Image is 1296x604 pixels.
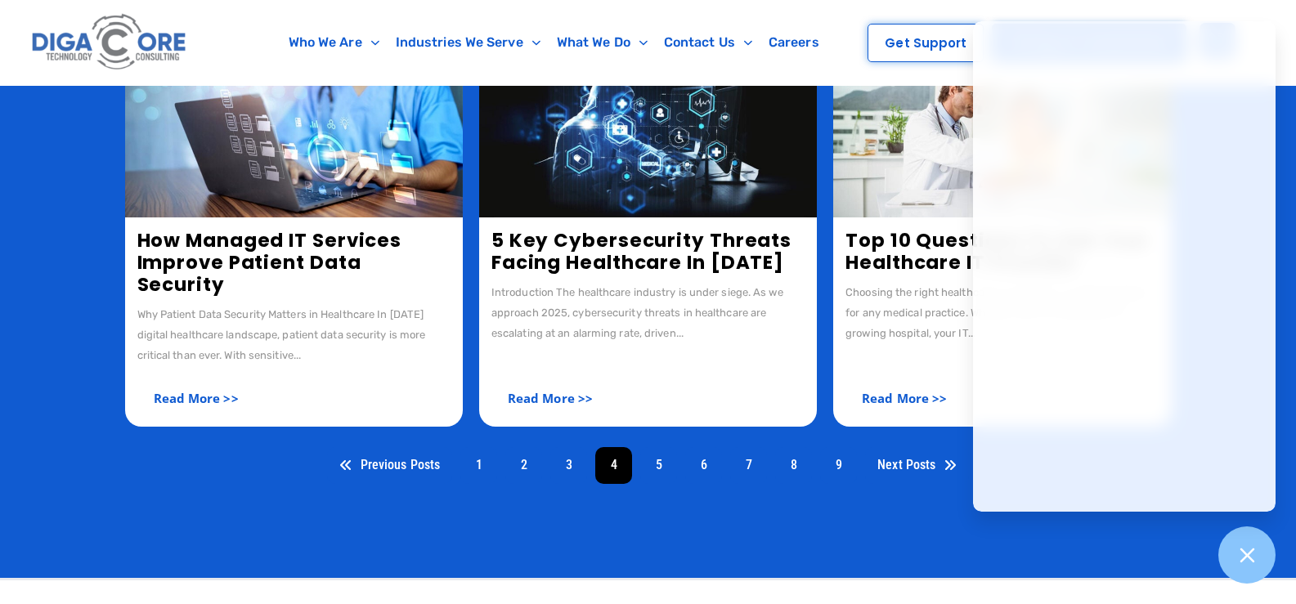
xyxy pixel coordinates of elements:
a: What We Do [549,24,656,61]
nav: Menu [259,24,849,61]
iframe: Chatgenie Messenger [973,21,1276,512]
img: Managed IT Services Improve Patient Data Security [125,54,463,217]
a: 5 [640,447,677,484]
a: How Managed IT Services Improve Patient Data Security [137,227,402,298]
a: 6 [685,447,722,484]
a: Previous Posts [327,447,453,484]
a: Contact Us [656,24,760,61]
a: Read More >> [491,382,609,414]
img: 5 Key Cybersecurity Threats Facing Healthcare in 2025 [479,54,817,217]
a: 9 [820,447,857,484]
a: Get Support [868,24,984,62]
div: Introduction The healthcare industry is under siege. As we approach 2025, cybersecurity threats i... [491,282,805,343]
a: Next Posts [865,447,969,484]
a: 2 [505,447,542,484]
a: Who We Are [280,24,388,61]
img: Top 10 Questions to Ask Your Healthcare IT Provider [833,54,1171,217]
a: Top 10 Questions to Ask Your Healthcare IT Provider [845,227,1150,275]
a: Read More >> [845,382,963,414]
a: Careers [760,24,827,61]
a: 3 [550,447,587,484]
a: 8 [775,447,812,484]
a: 7 [730,447,767,484]
a: 5 Key Cybersecurity Threats Facing Healthcare in [DATE] [491,227,792,275]
span: 4 [595,447,632,484]
a: 1 [460,447,497,484]
div: Choosing the right healthcare IT provider is a critical decision for any medical practice. Whethe... [845,282,1159,343]
a: Industries We Serve [388,24,549,61]
span: Get Support [885,37,966,49]
img: Digacore logo 1 [28,8,191,77]
div: Why Patient Data Security Matters in Healthcare In [DATE] digital healthcare landscape, patient d... [137,304,451,365]
a: Read More >> [137,382,255,414]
